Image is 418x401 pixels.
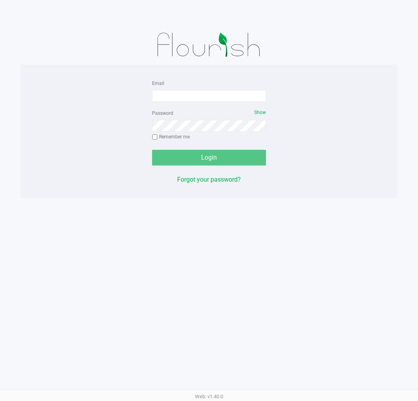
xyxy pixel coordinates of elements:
[152,133,190,140] label: Remember me
[152,110,173,117] label: Password
[152,134,158,140] input: Remember me
[177,175,241,184] button: Forgot your password?
[152,80,164,87] label: Email
[254,110,266,115] span: Show
[195,394,223,399] span: Web: v1.40.0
